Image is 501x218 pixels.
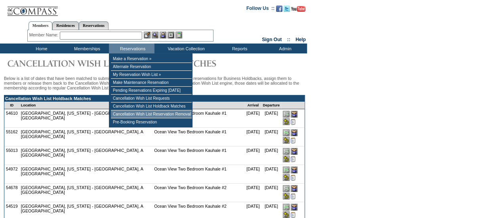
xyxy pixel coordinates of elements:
td: Cancellation Wish List Holdback Matches [4,95,305,102]
td: ID [4,102,19,109]
td: Ocean View Two Bedroom Kauhale #1 [152,109,245,128]
td: [DATE] [245,165,261,184]
td: Reservations [109,44,154,53]
input: Give this reservation to Sales [283,148,290,155]
span: :: [287,37,290,42]
td: Reports [216,44,261,53]
input: Release this reservation back into the Cancellation Wish List queue [283,211,290,218]
td: Home [18,44,63,53]
td: 55162 [4,128,19,146]
td: [DATE] [261,165,282,184]
img: View [152,32,158,38]
td: Alternate Reservation [111,63,192,71]
td: Property [152,102,245,109]
img: Give this reservation to a member [291,167,297,173]
img: Impersonate [160,32,166,38]
img: Give this reservation to a member [291,148,297,155]
td: Location [19,102,152,109]
input: Release this reservation back into the Cancellation Wish List queue [283,174,290,181]
img: Become our fan on Facebook [276,6,282,12]
td: [DATE] [261,109,282,128]
input: Taking steps to drive increased bookings to non-incremental cost locations. Please enter any capt... [291,119,295,125]
td: [DATE] [261,128,282,146]
td: Cancellation Wish List Requests [111,95,192,102]
input: Release this reservation back into the Cancellation Wish List queue [283,137,290,144]
a: Members [29,21,53,30]
td: Pending Reservations Expiring [DATE] [111,87,192,95]
input: Give this reservation to Sales [283,129,290,136]
input: Taking steps to drive increased bookings to non-incremental cost locations. Please enter any capt... [291,174,295,181]
td: [GEOGRAPHIC_DATA], [US_STATE] - [GEOGRAPHIC_DATA], A [GEOGRAPHIC_DATA] [19,146,152,165]
input: Taking steps to drive increased bookings to non-incremental cost locations. Please enter any capt... [291,156,295,162]
td: Cancellation Wish List Reservation Removal [111,110,192,118]
td: Admin [261,44,307,53]
a: Help [295,37,306,42]
td: [GEOGRAPHIC_DATA], [US_STATE] - [GEOGRAPHIC_DATA], A [GEOGRAPHIC_DATA] [19,165,152,184]
td: [DATE] [245,109,261,128]
img: Give this reservation to a member [291,129,297,136]
td: Make Maintenance Reservation [111,79,192,87]
a: Subscribe to our YouTube Channel [291,8,305,13]
td: [DATE] [261,184,282,202]
a: Reservations [79,21,109,30]
td: Pre-Booking Reservation [111,118,192,126]
td: [DATE] [245,128,261,146]
img: Reservations [168,32,174,38]
td: 54610 [4,109,19,128]
td: Follow Us :: [246,5,274,14]
td: [GEOGRAPHIC_DATA], [US_STATE] - [GEOGRAPHIC_DATA], A [GEOGRAPHIC_DATA] [19,109,152,128]
input: Taking steps to drive increased bookings to non-incremental cost locations. Please enter any capt... [291,193,295,199]
td: Memberships [63,44,109,53]
td: 54972 [4,165,19,184]
img: Cancellation Wish List Holdback Matches [4,55,242,71]
img: Give this reservation to a member [291,185,297,192]
input: Give this reservation to Sales [283,111,290,118]
img: Give this reservation to a member [291,204,297,210]
a: Follow us on Twitter [284,8,290,13]
div: Member Name: [29,32,60,38]
input: Release this reservation back into the Cancellation Wish List queue [283,193,290,199]
input: Give this reservation to Sales [283,204,290,210]
input: Release this reservation back into the Cancellation Wish List queue [283,155,290,162]
td: Departure [261,102,282,109]
td: Arrival [245,102,261,109]
td: Ocean View Two Bedroom Kauhale #1 [152,128,245,146]
img: b_calculator.gif [175,32,182,38]
input: Taking steps to drive increased bookings to non-incremental cost locations. Please enter any capt... [291,137,295,144]
td: Cancellation Wish List Holdback Matches [111,102,192,110]
img: b_edit.gif [144,32,150,38]
td: Make a Reservation » [111,55,192,63]
a: Sign Out [262,37,282,42]
img: Give this reservation to a member [291,111,297,118]
td: Vacation Collection [154,44,216,53]
td: 55013 [4,146,19,165]
img: Follow us on Twitter [284,6,290,12]
td: 54678 [4,184,19,202]
td: My Reservation Wish List » [111,71,192,79]
td: Ocean View Two Bedroom Kauhale #1 [152,165,245,184]
a: Become our fan on Facebook [276,8,282,13]
td: [DATE] [245,146,261,165]
a: Residences [52,21,79,30]
td: Ocean View Two Bedroom Kauhale #2 [152,184,245,202]
td: Ocean View Two Bedroom Kauhale #1 [152,146,245,165]
input: Give this reservation to Sales [283,167,290,173]
td: [GEOGRAPHIC_DATA], [US_STATE] - [GEOGRAPHIC_DATA], A [GEOGRAPHIC_DATA] [19,128,152,146]
td: [DATE] [261,146,282,165]
img: Subscribe to our YouTube Channel [291,6,305,12]
input: Release this reservation back into the Cancellation Wish List queue [283,118,290,125]
td: [GEOGRAPHIC_DATA], [US_STATE] - [GEOGRAPHIC_DATA], A [GEOGRAPHIC_DATA] [19,184,152,202]
td: [DATE] [245,184,261,202]
input: Taking steps to drive increased bookings to non-incremental cost locations. Please enter any capt... [291,212,295,218]
input: Give this reservation to Sales [283,185,290,192]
